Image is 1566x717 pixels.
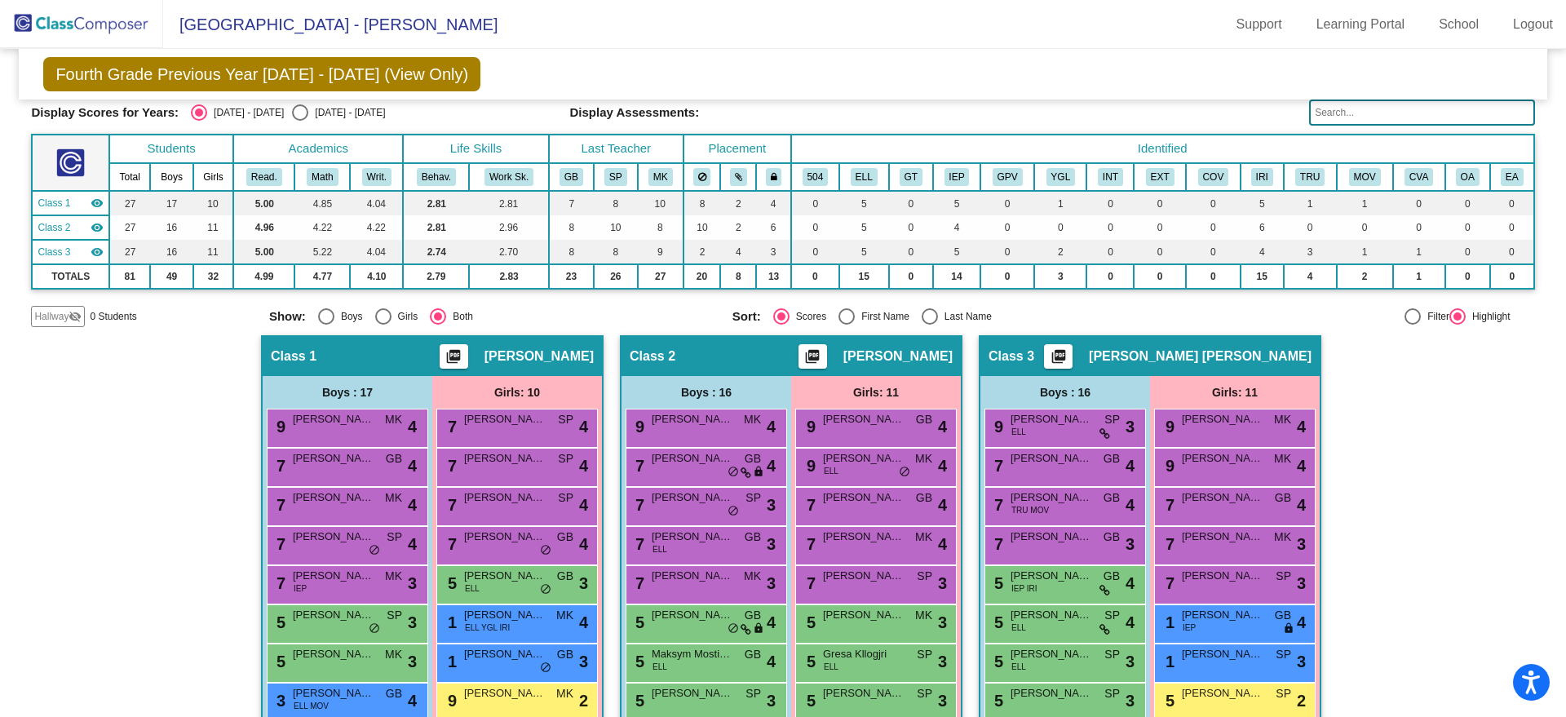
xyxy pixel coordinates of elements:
[1182,450,1263,467] span: [PERSON_NAME]
[1490,240,1534,264] td: 0
[362,168,391,186] button: Writ.
[1223,11,1295,38] a: Support
[1284,191,1337,215] td: 1
[1241,264,1284,289] td: 15
[484,168,533,186] button: Work Sk.
[638,215,683,240] td: 8
[1445,264,1490,289] td: 0
[233,135,403,163] th: Academics
[1295,168,1325,186] button: TRU
[900,168,922,186] button: GT
[1186,191,1241,215] td: 0
[1134,163,1185,191] th: Extrovert
[993,168,1023,186] button: GPV
[32,264,109,289] td: TOTALS
[1150,376,1320,409] div: Girls: 11
[652,411,733,427] span: [PERSON_NAME]
[791,215,839,240] td: 0
[293,450,374,467] span: [PERSON_NAME]
[756,240,791,264] td: 3
[745,450,761,467] span: GB
[193,191,234,215] td: 10
[1182,411,1263,427] span: [PERSON_NAME]
[728,466,739,479] span: do_not_disturb_alt
[43,57,480,91] span: Fourth Grade Previous Year [DATE] - [DATE] (View Only)
[1086,191,1134,215] td: 0
[889,163,933,191] th: Gifted and Talented
[440,344,468,369] button: Print Students Details
[1284,240,1337,264] td: 3
[271,348,316,365] span: Class 1
[803,168,829,186] button: 504
[791,376,961,409] div: Girls: 11
[1490,215,1534,240] td: 0
[803,418,816,436] span: 9
[1284,163,1337,191] th: Poor Attendance
[1275,489,1291,507] span: GB
[1393,240,1445,264] td: 1
[823,450,905,467] span: [PERSON_NAME]
[549,240,594,264] td: 8
[594,191,638,215] td: 8
[307,168,338,186] button: Math
[1126,414,1135,439] span: 3
[1274,450,1291,467] span: MK
[824,465,838,477] span: ELL
[638,163,683,191] th: Megan Kole
[990,496,1003,514] span: 7
[469,264,548,289] td: 2.83
[386,450,402,467] span: GB
[272,418,285,436] span: 9
[1011,450,1092,467] span: [PERSON_NAME]
[549,191,594,215] td: 7
[233,264,294,289] td: 4.99
[980,191,1034,215] td: 0
[31,105,179,120] span: Display Scores for Years:
[683,264,720,289] td: 20
[69,310,82,323] mat-icon: visibility_off
[732,309,761,324] span: Sort:
[604,168,627,186] button: SP
[293,411,374,427] span: [PERSON_NAME]
[150,215,192,240] td: 16
[638,240,683,264] td: 9
[1086,215,1134,240] td: 0
[798,344,827,369] button: Print Students Details
[38,196,70,210] span: Class 1
[1011,426,1026,438] span: ELL
[803,457,816,475] span: 9
[1337,240,1393,264] td: 1
[1134,240,1185,264] td: 0
[91,246,104,259] mat-icon: visibility
[683,163,720,191] th: Keep away students
[594,163,638,191] th: Sue Pawlik
[1011,489,1092,506] span: [PERSON_NAME]
[549,163,594,191] th: Gina Bowers
[560,168,583,186] button: GB
[408,414,417,439] span: 4
[1011,411,1092,427] span: [PERSON_NAME]
[207,105,284,120] div: [DATE] - [DATE]
[990,457,1003,475] span: 7
[1337,191,1393,215] td: 1
[744,411,761,428] span: MK
[938,414,947,439] span: 4
[549,215,594,240] td: 8
[464,489,546,506] span: [PERSON_NAME]
[109,163,150,191] th: Total
[594,240,638,264] td: 8
[933,215,980,240] td: 4
[933,191,980,215] td: 5
[1303,11,1418,38] a: Learning Portal
[630,348,675,365] span: Class 2
[38,245,70,259] span: Class 3
[683,191,720,215] td: 8
[579,414,588,439] span: 4
[558,411,573,428] span: SP
[1089,348,1312,365] span: [PERSON_NAME] [PERSON_NAME]
[1046,168,1076,186] button: YGL
[109,240,150,264] td: 27
[1426,11,1492,38] a: School
[803,348,822,371] mat-icon: picture_as_pdf
[558,489,573,507] span: SP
